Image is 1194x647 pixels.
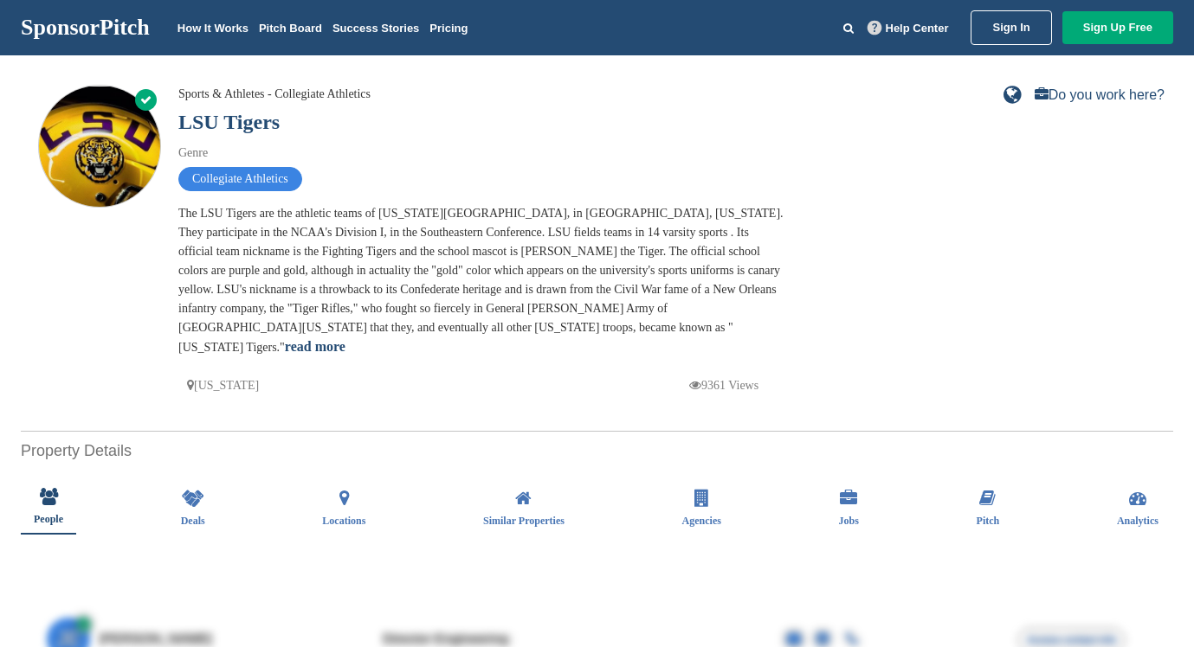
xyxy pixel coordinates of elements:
[178,167,302,191] span: Collegiate Athletics
[332,22,419,35] a: Success Stories
[187,375,259,396] p: [US_STATE]
[682,516,721,526] span: Agencies
[839,516,859,526] span: Jobs
[178,85,371,104] div: Sports & Athletes - Collegiate Athletics
[181,516,205,526] span: Deals
[178,144,784,163] div: Genre
[1117,516,1159,526] span: Analytics
[259,22,322,35] a: Pitch Board
[977,516,1000,526] span: Pitch
[39,86,160,208] img: Sponsorpitch & LSU Tigers
[21,439,1173,463] h2: Property Details
[689,375,758,396] p: 9361 Views
[864,18,952,38] a: Help Center
[429,22,468,35] a: Pricing
[99,632,213,646] span: [PERSON_NAME]
[322,516,365,526] span: Locations
[971,10,1051,45] a: Sign In
[21,16,150,39] a: SponsorPitch
[1035,88,1165,102] a: Do you work here?
[382,632,642,646] div: Director Engineering
[178,204,784,357] div: The LSU Tigers are the athletic teams of [US_STATE][GEOGRAPHIC_DATA], in [GEOGRAPHIC_DATA], [US_S...
[177,22,248,35] a: How It Works
[285,339,345,354] a: read more
[178,111,280,133] a: LSU Tigers
[34,514,63,524] span: People
[1062,11,1173,44] a: Sign Up Free
[483,516,565,526] span: Similar Properties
